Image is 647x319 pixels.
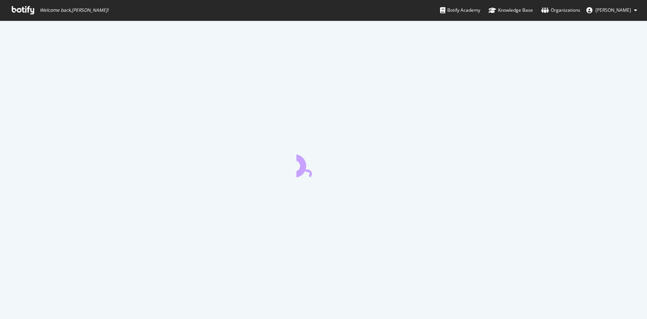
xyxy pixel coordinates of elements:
div: animation [296,150,351,177]
div: Botify Academy [440,6,480,14]
button: [PERSON_NAME] [580,4,643,16]
div: Organizations [541,6,580,14]
div: Knowledge Base [489,6,533,14]
span: Welcome back, [PERSON_NAME] ! [40,7,108,13]
span: Tess Healey [595,7,631,13]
